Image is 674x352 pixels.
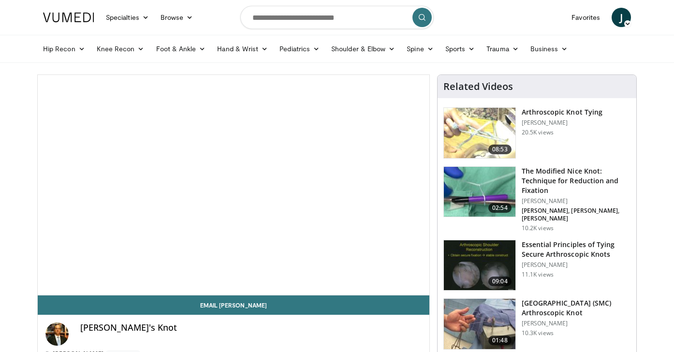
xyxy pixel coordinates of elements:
span: 09:04 [488,277,512,286]
img: 12061_3.png.150x105_q85_crop-smart_upscale.jpg [444,240,515,291]
a: Hand & Wrist [211,39,274,59]
a: 09:04 Essential Principles of Tying Secure Arthroscopic Knots [PERSON_NAME] 11.1K views [443,240,630,291]
p: 10.2K views [522,224,554,232]
video-js: Video Player [38,75,429,295]
a: Browse [155,8,199,27]
p: [PERSON_NAME] [522,320,630,327]
a: Trauma [481,39,525,59]
p: 20.5K views [522,129,554,136]
h4: Related Videos [443,81,513,92]
p: [PERSON_NAME] [522,261,630,269]
a: Foot & Ankle [150,39,212,59]
p: 10.3K views [522,329,554,337]
p: 11.1K views [522,271,554,279]
a: Pediatrics [274,39,325,59]
a: Sports [440,39,481,59]
p: [PERSON_NAME] [522,119,602,127]
h3: The Modified Nice Knot: Technique for Reduction and Fixation [522,166,630,195]
img: VuMedi Logo [43,13,94,22]
a: 02:54 The Modified Nice Knot: Technique for Reduction and Fixation [PERSON_NAME] [PERSON_NAME], [... [443,166,630,232]
span: 08:53 [488,145,512,154]
a: Favorites [566,8,606,27]
input: Search topics, interventions [240,6,434,29]
span: 01:48 [488,336,512,345]
p: [PERSON_NAME] [522,197,630,205]
span: 02:54 [488,203,512,213]
a: Specialties [100,8,155,27]
a: Business [525,39,574,59]
img: PE3O6Z9ojHeNSk7H4xMDoxOjB1O8AjAz_4.150x105_q85_crop-smart_upscale.jpg [444,299,515,349]
h3: Essential Principles of Tying Secure Arthroscopic Knots [522,240,630,259]
a: Email [PERSON_NAME] [38,295,429,315]
img: Avatar [45,323,69,346]
a: Hip Recon [37,39,91,59]
img: 286858_0000_1.png.150x105_q85_crop-smart_upscale.jpg [444,108,515,158]
img: 71e9907d-6412-4a75-bd64-44731d8bf45c.150x105_q85_crop-smart_upscale.jpg [444,167,515,217]
p: [PERSON_NAME], [PERSON_NAME], [PERSON_NAME] [522,207,630,222]
a: J [612,8,631,27]
h3: [GEOGRAPHIC_DATA] (SMC) Arthroscopic Knot [522,298,630,318]
a: Knee Recon [91,39,150,59]
a: 01:48 [GEOGRAPHIC_DATA] (SMC) Arthroscopic Knot [PERSON_NAME] 10.3K views [443,298,630,350]
a: 08:53 Arthroscopic Knot Tying [PERSON_NAME] 20.5K views [443,107,630,159]
a: Shoulder & Elbow [325,39,401,59]
h4: [PERSON_NAME]'s Knot [80,323,422,333]
h3: Arthroscopic Knot Tying [522,107,602,117]
a: Spine [401,39,439,59]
